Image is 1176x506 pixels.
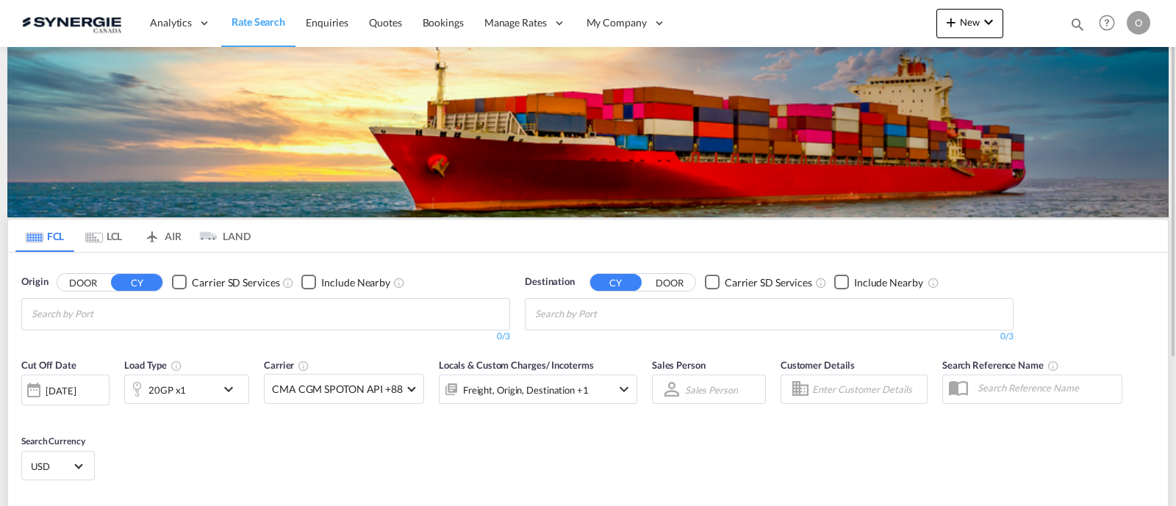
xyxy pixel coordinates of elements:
[143,228,161,239] md-icon: icon-airplane
[111,274,162,291] button: CY
[615,380,633,398] md-icon: icon-chevron-down
[484,15,547,30] span: Manage Rates
[834,275,923,290] md-checkbox: Checkbox No Ink
[725,275,812,290] div: Carrier SD Services
[15,220,251,252] md-pagination-wrapper: Use the left and right arrow keys to navigate between tabs
[1047,360,1059,372] md-icon: Your search will be saved by the below given name
[232,15,285,28] span: Rate Search
[423,16,464,29] span: Bookings
[306,16,348,29] span: Enquiries
[301,275,390,290] md-checkbox: Checkbox No Ink
[1069,16,1086,38] div: icon-magnify
[812,378,922,400] input: Enter Customer Details
[32,303,171,326] input: Chips input.
[57,274,109,291] button: DOOR
[644,274,695,291] button: DOOR
[124,375,249,404] div: 20GP x1icon-chevron-down
[854,275,923,290] div: Include Nearby
[29,455,87,477] md-select: Select Currency: $ USDUnited States Dollar
[781,359,855,371] span: Customer Details
[21,404,32,424] md-datepicker: Select
[29,299,177,326] md-chips-wrap: Chips container with autocompletion. Enter the text area, type text to search, and then use the u...
[1127,11,1150,35] div: O
[220,380,245,398] md-icon: icon-chevron-down
[936,9,1003,38] button: icon-plus 400-fgNewicon-chevron-down
[652,359,706,371] span: Sales Person
[31,460,72,473] span: USD
[1094,10,1127,37] div: Help
[1069,16,1086,32] md-icon: icon-magnify
[463,380,589,400] div: Freight Origin Destination Factory Stuffing
[369,16,401,29] span: Quotes
[684,379,739,400] md-select: Sales Person
[321,275,390,290] div: Include Nearby
[192,220,251,252] md-tab-item: LAND
[282,277,294,289] md-icon: Unchecked: Search for CY (Container Yard) services for all selected carriers.Checked : Search for...
[21,275,48,289] span: Origin
[22,7,121,40] img: 1f56c880d42311ef80fc7dca854c8e59.png
[928,277,939,289] md-icon: Unchecked: Ignores neighbouring ports when fetching rates.Checked : Includes neighbouring ports w...
[74,220,133,252] md-tab-item: LCL
[705,275,812,290] md-checkbox: Checkbox No Ink
[264,359,309,371] span: Carrier
[970,377,1122,399] input: Search Reference Name
[815,277,827,289] md-icon: Unchecked: Search for CY (Container Yard) services for all selected carriers.Checked : Search for...
[192,275,279,290] div: Carrier SD Services
[7,47,1169,217] img: LCL+%26+FCL+BACKGROUND.png
[15,220,74,252] md-tab-item: FCL
[942,13,960,31] md-icon: icon-plus 400-fg
[1094,10,1119,35] span: Help
[124,359,182,371] span: Load Type
[525,330,1014,343] div: 0/3
[171,360,182,372] md-icon: icon-information-outline
[942,16,997,28] span: New
[172,275,279,290] md-checkbox: Checkbox No Ink
[298,360,309,372] md-icon: The selected Trucker/Carrierwill be displayed in the rate results If the rates are from another f...
[150,15,192,30] span: Analytics
[439,359,594,371] span: Locals & Custom Charges
[21,330,510,343] div: 0/3
[942,359,1059,371] span: Search Reference Name
[21,359,76,371] span: Cut Off Date
[525,275,575,289] span: Destination
[590,274,642,291] button: CY
[587,15,647,30] span: My Company
[439,375,637,404] div: Freight Origin Destination Factory Stuffingicon-chevron-down
[148,380,186,400] div: 20GP x1
[393,277,405,289] md-icon: Unchecked: Ignores neighbouring ports when fetching rates.Checked : Includes neighbouring ports w...
[21,435,85,447] span: Search Currency
[980,13,997,31] md-icon: icon-chevron-down
[272,382,403,397] span: CMA CGM SPOTON API +88
[533,299,681,326] md-chips-wrap: Chips container with autocompletion. Enter the text area, type text to search, and then use the u...
[46,384,76,397] div: [DATE]
[133,220,192,252] md-tab-item: AIR
[546,359,594,371] span: / Incoterms
[535,303,675,326] input: Chips input.
[21,375,110,405] div: [DATE]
